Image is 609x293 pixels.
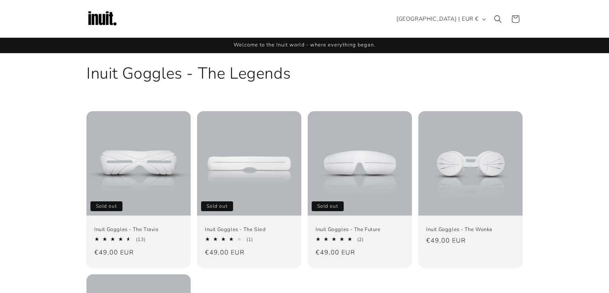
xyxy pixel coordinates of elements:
h1: Inuit Goggles - The Legends [86,63,523,84]
a: Inuit Goggles - The Wonka [426,226,515,233]
button: [GEOGRAPHIC_DATA] | EUR € [392,12,489,27]
a: Inuit Goggles - The Travis [94,226,183,233]
img: Inuit Logo [86,3,118,35]
div: Announcement [86,38,523,53]
span: [GEOGRAPHIC_DATA] | EUR € [396,15,479,23]
summary: Search [489,10,507,28]
a: Inuit Goggles - The Future [316,226,404,233]
span: Welcome to the Inuit world - where everything began. [234,41,375,48]
a: Inuit Goggles - The Sled [205,226,293,233]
